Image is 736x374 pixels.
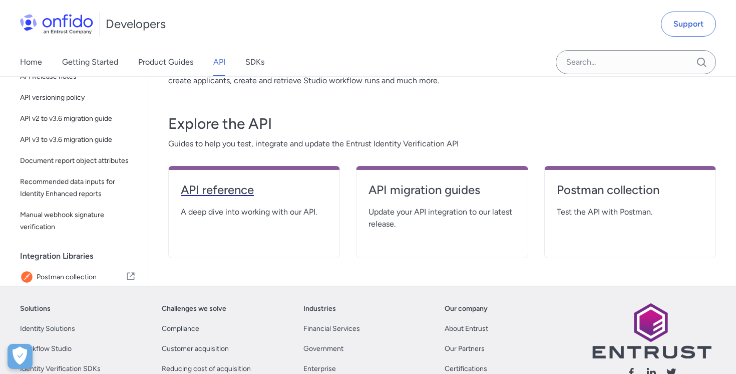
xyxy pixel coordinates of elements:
a: Recommended data inputs for Identity Enhanced reports [16,172,140,204]
span: Manual webhook signature verification [20,209,136,233]
a: Postman collection [557,182,703,206]
span: Document report object attributes [20,155,136,167]
img: Entrust logo [591,303,711,358]
a: SDKs [245,48,264,76]
span: A deep dive into working with our API. [181,206,327,218]
img: Onfido Logo [20,14,93,34]
span: API Release notes [20,71,136,83]
span: Guides to help you test, integrate and update the Entrust Identity Verification API [168,138,716,150]
a: Document report object attributes [16,151,140,171]
img: IconPostman collection [20,270,37,284]
a: Identity Solutions [20,323,75,335]
a: IconPostman collectionPostman collection [16,266,140,288]
a: Home [20,48,42,76]
div: Integration Libraries [20,246,144,266]
span: API versioning policy [20,92,136,104]
a: Financial Services [303,323,360,335]
a: API versioning policy [16,88,140,108]
a: Compliance [162,323,199,335]
a: About Entrust [445,323,488,335]
a: Solutions [20,303,51,315]
a: API reference [181,182,327,206]
a: Product Guides [138,48,193,76]
h4: API reference [181,182,327,198]
span: Recommended data inputs for Identity Enhanced reports [20,176,136,200]
span: Postman collection [37,270,126,284]
div: Cookie Preferences [8,344,33,369]
h3: Explore the API [168,114,716,134]
a: Getting Started [62,48,118,76]
span: Update your API integration to our latest release. [369,206,515,230]
a: Manual webhook signature verification [16,205,140,237]
a: Government [303,343,343,355]
h4: Postman collection [557,182,703,198]
span: API v2 to v3.6 migration guide [20,113,136,125]
span: API v3 to v3.6 migration guide [20,134,136,146]
h4: API migration guides [369,182,515,198]
a: API v3 to v3.6 migration guide [16,130,140,150]
a: Support [661,12,716,37]
a: Industries [303,303,336,315]
a: Our company [445,303,488,315]
span: Test the API with Postman. [557,206,703,218]
a: API [213,48,225,76]
a: API v2 to v3.6 migration guide [16,109,140,129]
h1: Developers [106,16,166,32]
a: Our Partners [445,343,485,355]
button: Open Preferences [8,344,33,369]
a: API Release notes [16,67,140,87]
a: Challenges we solve [162,303,226,315]
a: API migration guides [369,182,515,206]
input: Onfido search input field [556,50,716,74]
a: Workflow Studio [20,343,72,355]
a: Customer acquisition [162,343,229,355]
